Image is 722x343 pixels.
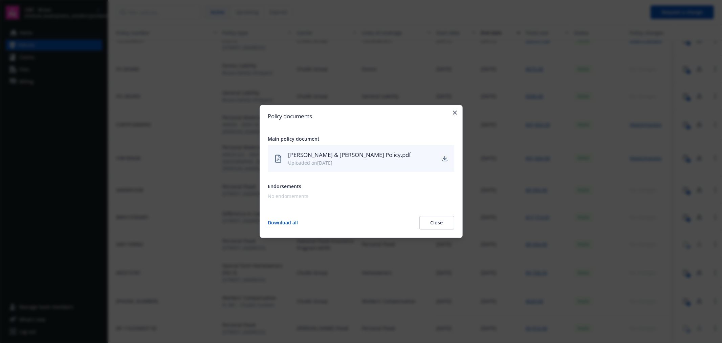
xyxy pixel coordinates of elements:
div: Uploaded on [DATE] [288,160,435,167]
div: Main policy document [268,135,454,142]
button: Download all [268,216,298,230]
a: download [441,155,449,163]
h2: Policy documents [268,113,454,119]
button: Close [419,216,454,230]
div: No endorsements [268,193,452,200]
div: [PERSON_NAME] & [PERSON_NAME] Policy.pdf [288,150,435,159]
div: Endorsements [268,183,454,190]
